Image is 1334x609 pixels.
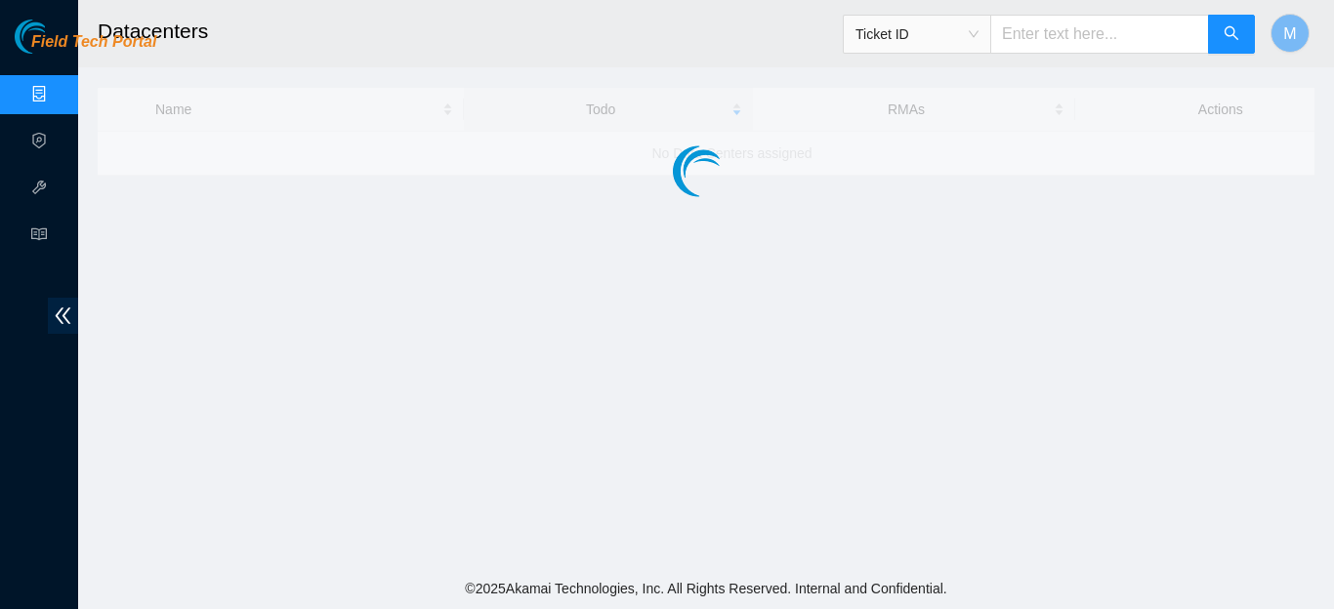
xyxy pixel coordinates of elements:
[15,20,99,54] img: Akamai Technologies
[1271,14,1310,53] button: M
[31,33,156,52] span: Field Tech Portal
[990,15,1209,54] input: Enter text here...
[15,35,156,61] a: Akamai TechnologiesField Tech Portal
[1224,25,1239,44] span: search
[1283,21,1296,46] span: M
[78,568,1334,609] footer: © 2025 Akamai Technologies, Inc. All Rights Reserved. Internal and Confidential.
[31,218,47,257] span: read
[1208,15,1255,54] button: search
[48,298,78,334] span: double-left
[855,20,979,49] span: Ticket ID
